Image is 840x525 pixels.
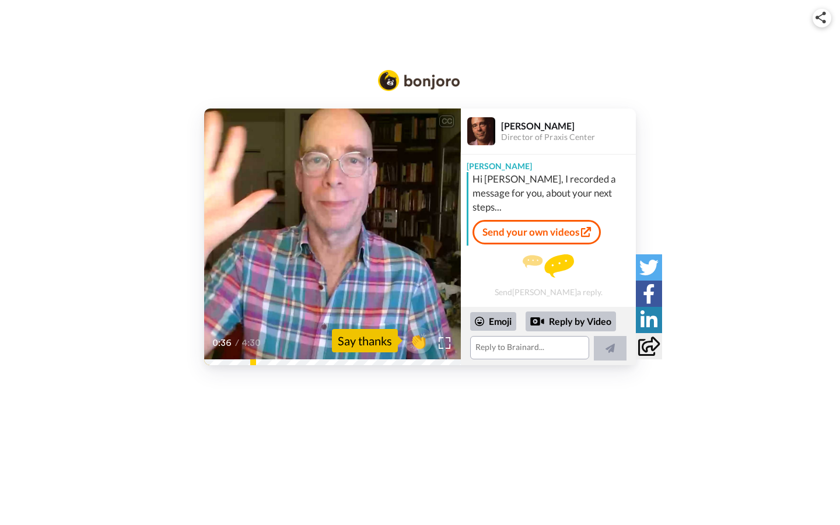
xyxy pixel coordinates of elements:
[470,312,516,331] div: Emoji
[467,117,495,145] img: Profile Image
[530,314,544,328] div: Reply by Video
[473,172,633,214] div: Hi [PERSON_NAME], I recorded a message for you, about your next steps...
[235,336,239,350] span: /
[461,250,636,301] div: Send [PERSON_NAME] a reply.
[439,337,450,349] img: Full screen
[242,336,262,350] span: 4:30
[439,116,454,127] div: CC
[461,155,636,172] div: [PERSON_NAME]
[332,329,398,352] div: Say thanks
[526,311,616,331] div: Reply by Video
[501,120,635,131] div: [PERSON_NAME]
[473,220,601,244] a: Send your own videos
[501,132,635,142] div: Director of Praxis Center
[212,336,233,350] span: 0:36
[404,331,433,350] span: 👏
[815,12,826,23] img: ic_share.svg
[523,254,574,278] img: message.svg
[404,327,433,353] button: 👏
[378,70,460,91] img: Bonjoro Logo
